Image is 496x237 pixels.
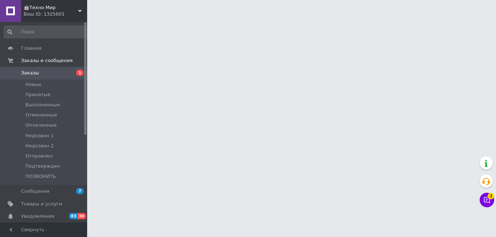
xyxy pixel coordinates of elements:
span: Отправлен [25,153,53,159]
span: Отмененные [25,112,57,118]
span: Новые [25,81,41,88]
span: 30 [77,213,86,219]
span: 83 [69,213,77,219]
span: ПОЗВОНИТЬ [25,173,56,180]
span: 1 [76,70,84,76]
span: 3 [488,192,494,198]
input: Поиск [4,25,90,38]
span: 7 [76,188,84,194]
span: Товары и услуги [21,201,62,207]
span: Недозвон 1 [25,132,54,139]
span: Заказы [21,70,39,76]
span: Недозвон 2 [25,143,54,149]
span: 🤖Техно Мир [24,4,78,11]
button: Чат с покупателем3 [480,193,494,207]
span: Уведомления [21,213,54,220]
span: Принятые [25,91,50,98]
span: Выполненные [25,102,60,108]
div: Ваш ID: 1325601 [24,11,87,17]
span: Оплаченные [25,122,57,128]
span: Заказы и сообщения [21,57,73,64]
span: Сообщения [21,188,49,195]
span: Подтвержден [25,163,60,169]
span: Главная [21,45,41,52]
